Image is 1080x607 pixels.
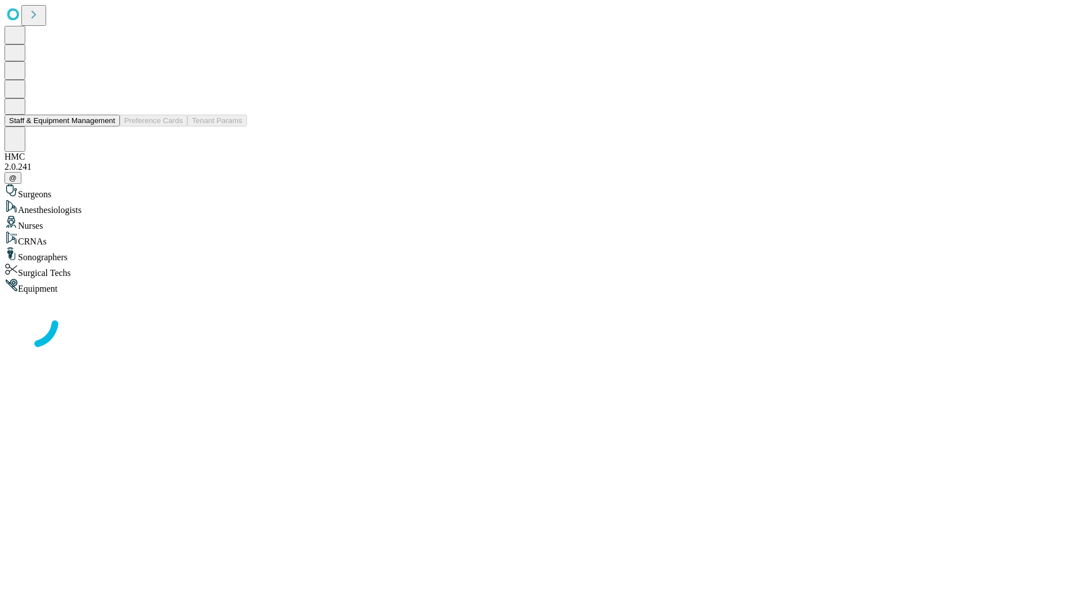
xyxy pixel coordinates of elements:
[4,162,1075,172] div: 2.0.241
[4,262,1075,278] div: Surgical Techs
[4,200,1075,215] div: Anesthesiologists
[9,174,17,182] span: @
[4,278,1075,294] div: Equipment
[4,215,1075,231] div: Nurses
[4,152,1075,162] div: HMC
[187,115,247,126] button: Tenant Params
[4,115,120,126] button: Staff & Equipment Management
[4,231,1075,247] div: CRNAs
[4,172,21,184] button: @
[120,115,187,126] button: Preference Cards
[4,247,1075,262] div: Sonographers
[4,184,1075,200] div: Surgeons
